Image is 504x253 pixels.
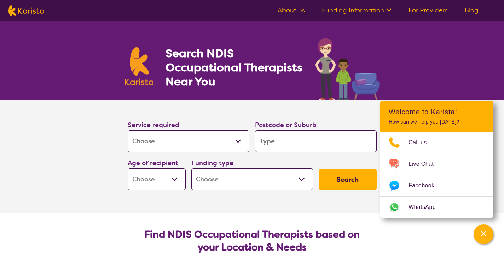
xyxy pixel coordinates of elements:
label: Postcode or Suburb [255,121,317,129]
div: Channel Menu [380,101,493,218]
label: Service required [128,121,179,129]
span: Call us [409,137,435,148]
button: Search [319,169,377,190]
ul: Choose channel [380,132,493,218]
a: About us [278,6,305,14]
span: WhatsApp [409,202,444,212]
img: occupational-therapy [315,38,380,100]
a: Funding Information [322,6,392,14]
a: For Providers [409,6,448,14]
a: Blog [465,6,479,14]
label: Funding type [191,159,233,167]
a: Web link opens in a new tab. [380,197,493,218]
p: How can we help you [DATE]? [389,119,485,125]
span: Facebook [409,180,443,191]
input: Type [255,130,377,152]
img: Karista logo [8,5,44,16]
label: Age of recipient [128,159,178,167]
h2: Welcome to Karista! [389,108,485,116]
button: Channel Menu [474,224,493,244]
img: Karista logo [125,47,154,85]
h1: Search NDIS Occupational Therapists Near You [166,46,303,89]
span: Live Chat [409,159,442,169]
